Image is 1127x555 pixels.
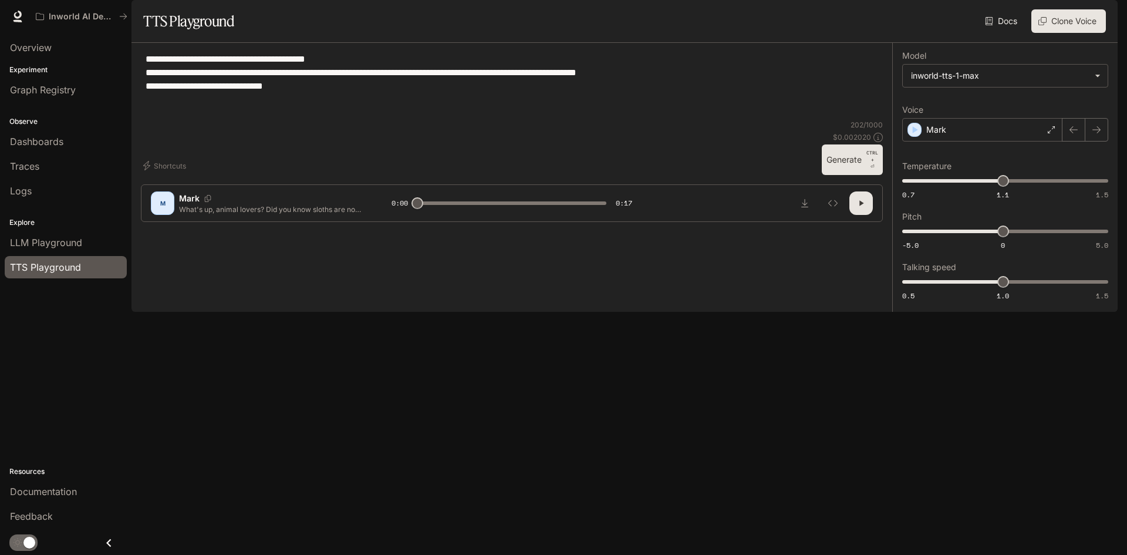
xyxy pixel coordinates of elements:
span: 0:17 [616,197,632,209]
div: inworld-tts-1-max [903,65,1108,87]
p: Mark [179,193,200,204]
p: Inworld AI Demos [49,12,114,22]
div: inworld-tts-1-max [911,70,1089,82]
p: ⏎ [866,149,878,170]
p: $ 0.002020 [833,132,871,142]
span: 1.5 [1096,291,1108,301]
p: Pitch [902,213,922,221]
p: Temperature [902,162,951,170]
span: 0 [1001,240,1005,250]
div: M [153,194,172,213]
p: Model [902,52,926,60]
button: Download audio [793,191,816,215]
span: 1.5 [1096,190,1108,200]
button: Clone Voice [1031,9,1106,33]
p: Mark [926,124,946,136]
span: 5.0 [1096,240,1108,250]
p: CTRL + [866,149,878,163]
a: Docs [983,9,1022,33]
p: Voice [902,106,923,114]
span: 0.7 [902,190,915,200]
button: Shortcuts [141,156,191,175]
button: GenerateCTRL +⏎ [822,144,883,175]
span: -5.0 [902,240,919,250]
span: 1.0 [997,291,1009,301]
button: Inspect [821,191,845,215]
p: Talking speed [902,263,956,271]
button: All workspaces [31,5,133,28]
p: 202 / 1000 [851,120,883,130]
span: 1.1 [997,190,1009,200]
h1: TTS Playground [143,9,234,33]
button: Copy Voice ID [200,195,216,202]
span: 0.5 [902,291,915,301]
span: 0:00 [392,197,408,209]
p: What's up, animal lovers? Did you know sloths are not lazy? They have a super slow metabolism, wh... [179,204,363,214]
